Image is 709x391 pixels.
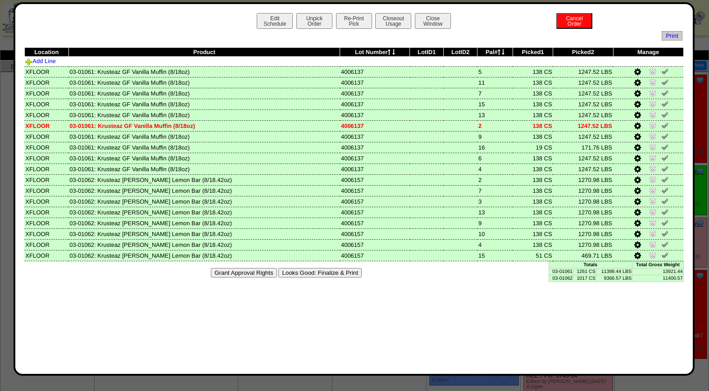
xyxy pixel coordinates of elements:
td: 4006157 [340,207,410,218]
td: 6 [477,153,513,164]
td: 4006157 [340,174,410,185]
a: Print [662,31,682,41]
td: XFLOOR [24,77,68,88]
td: 138 CS [513,77,553,88]
td: 138 CS [513,174,553,185]
td: 03-01061: Krusteaz GF Vanilla Muffin (8/18oz) [68,99,340,109]
button: Re-PrintPick [336,13,372,29]
th: Manage [613,48,683,57]
button: Looks Good: Finalize & Print [278,268,362,277]
img: Un-Verify Pick [661,176,668,183]
img: Un-Verify Pick [661,68,668,75]
td: 03-01062: Krusteaz [PERSON_NAME] Lemon Bar (8/18.42oz) [68,250,340,261]
td: 03-01062: Krusteaz [PERSON_NAME] Lemon Bar (8/18.42oz) [68,239,340,250]
td: 138 CS [513,153,553,164]
th: LotID1 [410,48,444,57]
td: 1247.52 LBS [553,164,613,174]
td: 1261 CS [573,268,596,275]
td: XFLOOR [24,174,68,185]
td: 138 CS [513,239,553,250]
a: CloseWindow [414,20,452,27]
td: 2 [477,120,513,131]
td: 138 CS [513,164,553,174]
td: 138 CS [513,196,553,207]
img: Un-Verify Pick [661,78,668,86]
td: 138 CS [513,185,553,196]
img: Zero Item and Verify [649,208,656,215]
td: 4006137 [340,164,410,174]
td: 03-01062: Krusteaz [PERSON_NAME] Lemon Bar (8/18.42oz) [68,185,340,196]
td: 1247.52 LBS [553,109,613,120]
td: 03-01061: Krusteaz GF Vanilla Muffin (8/18oz) [68,131,340,142]
td: 4 [477,164,513,174]
img: Zero Item and Verify [649,230,656,237]
td: 138 CS [513,109,553,120]
td: 1270.98 LBS [553,196,613,207]
img: Un-Verify Pick [661,219,668,226]
td: 7 [477,185,513,196]
td: 51 CS [513,250,553,261]
td: 4006137 [340,153,410,164]
img: Un-Verify Pick [661,111,668,118]
img: Zero Item and Verify [649,219,656,226]
td: 1247.52 LBS [553,66,613,77]
th: LotID2 [444,48,477,57]
td: XFLOOR [24,218,68,228]
th: Picked2 [553,48,613,57]
td: Total Gross Weight [632,261,683,268]
td: 1270.98 LBS [553,228,613,239]
td: 4006157 [340,185,410,196]
img: Un-Verify Pick [661,89,668,96]
img: Zero Item and Verify [649,132,656,140]
td: 13 [477,207,513,218]
img: Un-Verify Pick [661,100,668,107]
td: XFLOOR [24,196,68,207]
td: 16 [477,142,513,153]
td: 9 [477,131,513,142]
td: 1247.52 LBS [553,131,613,142]
td: 03-01062 [549,275,573,282]
td: 7 [477,88,513,99]
td: 03-01062: Krusteaz [PERSON_NAME] Lemon Bar (8/18.42oz) [68,228,340,239]
img: Zero Item and Verify [649,241,656,248]
th: Pal# [477,48,513,57]
td: XFLOOR [24,88,68,99]
button: CloseoutUsage [375,13,411,29]
img: Zero Item and Verify [649,143,656,150]
img: Zero Item and Verify [649,100,656,107]
td: 1270.98 LBS [553,174,613,185]
td: 9 [477,218,513,228]
td: 4006137 [340,77,410,88]
td: 4006157 [340,218,410,228]
td: 1270.98 LBS [553,218,613,228]
td: Totals [549,261,632,268]
td: 15 [477,250,513,261]
td: 4006137 [340,120,410,131]
th: Lot Number [340,48,410,57]
td: 1270.98 LBS [553,185,613,196]
td: 171.76 LBS [553,142,613,153]
td: 4006137 [340,99,410,109]
td: 138 CS [513,99,553,109]
td: 03-01062: Krusteaz [PERSON_NAME] Lemon Bar (8/18.42oz) [68,207,340,218]
img: Un-Verify Pick [661,165,668,172]
td: 03-01061: Krusteaz GF Vanilla Muffin (8/18oz) [68,120,340,131]
img: Add Item to Order [25,58,32,65]
td: 11399.44 LBS [596,268,632,275]
td: 03-01061: Krusteaz GF Vanilla Muffin (8/18oz) [68,66,340,77]
td: 2 [477,174,513,185]
td: 03-01061: Krusteaz GF Vanilla Muffin (8/18oz) [68,142,340,153]
button: CloseWindow [415,13,451,29]
img: Un-Verify Pick [661,208,668,215]
td: XFLOOR [24,66,68,77]
td: 1247.52 LBS [553,99,613,109]
td: 4006157 [340,239,410,250]
td: XFLOOR [24,131,68,142]
td: XFLOOR [24,164,68,174]
img: Un-Verify Pick [661,122,668,129]
td: XFLOOR [24,142,68,153]
td: 03-01062: Krusteaz [PERSON_NAME] Lemon Bar (8/18.42oz) [68,218,340,228]
img: Zero Item and Verify [649,165,656,172]
td: 469.71 LBS [553,250,613,261]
